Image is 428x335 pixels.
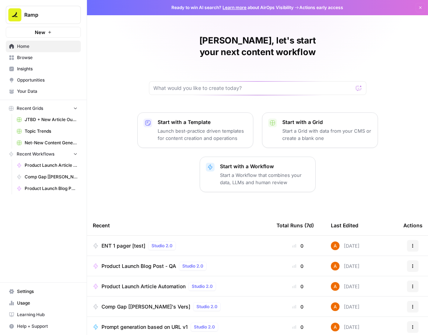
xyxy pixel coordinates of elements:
[17,288,78,295] span: Settings
[6,286,81,297] a: Settings
[13,160,81,171] a: Product Launch Article Automation
[331,262,360,270] div: [DATE]
[403,215,423,235] div: Actions
[6,6,81,24] button: Workspace: Ramp
[93,241,265,250] a: ENT 1 pager [test]Studio 2.0
[13,183,81,194] a: Product Launch Blog Post - QA
[6,86,81,97] a: Your Data
[277,283,319,290] div: 0
[17,323,78,330] span: Help + Support
[13,171,81,183] a: Comp Gap [[PERSON_NAME]'s Vers]
[17,88,78,95] span: Your Data
[277,262,319,270] div: 0
[300,4,344,11] span: Actions early access
[101,262,176,270] span: Product Launch Blog Post - QA
[158,119,247,126] p: Start with a Template
[220,163,309,170] p: Start with a Workflow
[101,303,190,310] span: Comp Gap [[PERSON_NAME]'s Vers]
[25,174,78,180] span: Comp Gap [[PERSON_NAME]'s Vers]
[25,162,78,169] span: Product Launch Article Automation
[93,262,265,270] a: Product Launch Blog Post - QAStudio 2.0
[8,8,21,21] img: Ramp Logo
[277,323,319,331] div: 0
[6,309,81,320] a: Learning Hub
[17,66,78,72] span: Insights
[17,151,54,157] span: Recent Workflows
[17,77,78,83] span: Opportunities
[331,302,340,311] img: i32oznjerd8hxcycc1k00ct90jt3
[93,215,265,235] div: Recent
[17,54,78,61] span: Browse
[192,283,213,290] span: Studio 2.0
[154,84,353,92] input: What would you like to create today?
[93,282,265,291] a: Product Launch Article AutomationStudio 2.0
[13,125,81,137] a: Topic Trends
[101,242,145,249] span: ENT 1 pager [test]
[17,300,78,306] span: Usage
[196,303,217,310] span: Studio 2.0
[223,5,247,10] a: Learn more
[331,323,360,331] div: [DATE]
[93,323,265,331] a: Prompt generation based on URL v1Studio 2.0
[25,185,78,192] span: Product Launch Blog Post - QA
[6,297,81,309] a: Usage
[149,35,366,58] h1: [PERSON_NAME], let's start your next content workflow
[277,242,319,249] div: 0
[262,112,378,148] button: Start with a GridStart a Grid with data from your CMS or create a blank one
[6,41,81,52] a: Home
[6,103,81,114] button: Recent Grids
[101,323,188,331] span: Prompt generation based on URL v1
[25,116,78,123] span: JTBD + New Article Output
[6,320,81,332] button: Help + Support
[331,282,340,291] img: i32oznjerd8hxcycc1k00ct90jt3
[6,74,81,86] a: Opportunities
[277,215,314,235] div: Total Runs (7d)
[283,119,372,126] p: Start with a Grid
[151,243,173,249] span: Studio 2.0
[17,311,78,318] span: Learning Hub
[17,105,43,112] span: Recent Grids
[277,303,319,310] div: 0
[331,323,340,331] img: i32oznjerd8hxcycc1k00ct90jt3
[6,52,81,63] a: Browse
[6,27,81,38] button: New
[17,43,78,50] span: Home
[6,149,81,160] button: Recent Workflows
[200,157,316,192] button: Start with a WorkflowStart a Workflow that combines your data, LLMs and human review
[331,262,340,270] img: i32oznjerd8hxcycc1k00ct90jt3
[24,11,68,18] span: Ramp
[331,215,358,235] div: Last Edited
[13,114,81,125] a: JTBD + New Article Output
[25,128,78,135] span: Topic Trends
[220,171,309,186] p: Start a Workflow that combines your data, LLMs and human review
[6,63,81,75] a: Insights
[331,241,360,250] div: [DATE]
[13,137,81,149] a: Net-New Content Generator - Grid Template
[25,140,78,146] span: Net-New Content Generator - Grid Template
[137,112,253,148] button: Start with a TemplateLaunch best-practice driven templates for content creation and operations
[172,4,294,11] span: Ready to win AI search? about AirOps Visibility
[101,283,186,290] span: Product Launch Article Automation
[93,302,265,311] a: Comp Gap [[PERSON_NAME]'s Vers]Studio 2.0
[283,127,372,142] p: Start a Grid with data from your CMS or create a blank one
[35,29,45,36] span: New
[331,282,360,291] div: [DATE]
[331,302,360,311] div: [DATE]
[158,127,247,142] p: Launch best-practice driven templates for content creation and operations
[331,241,340,250] img: i32oznjerd8hxcycc1k00ct90jt3
[194,324,215,330] span: Studio 2.0
[182,263,203,269] span: Studio 2.0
